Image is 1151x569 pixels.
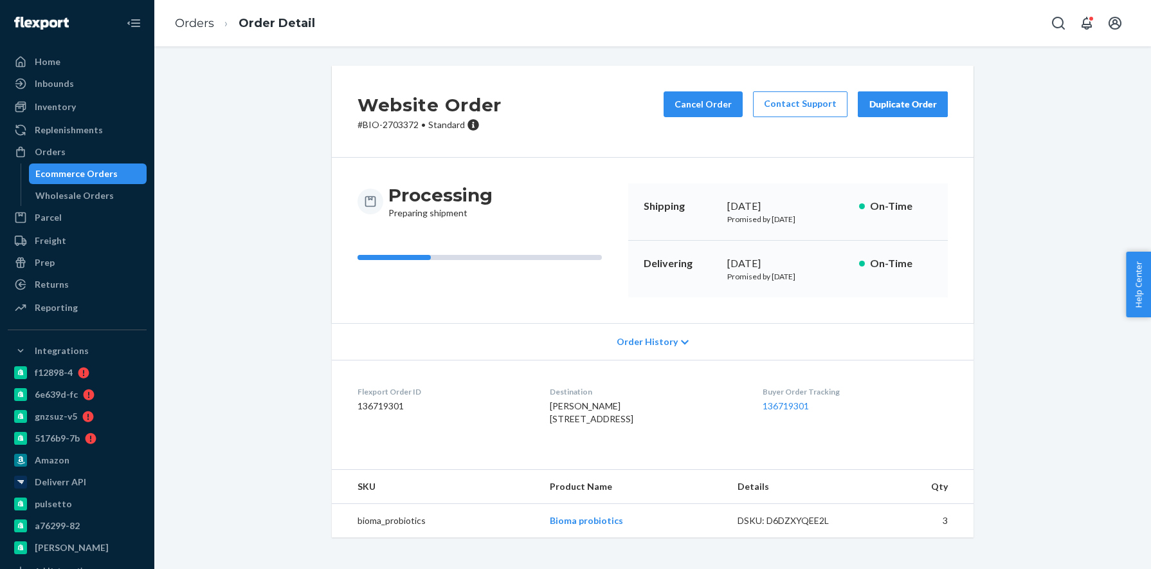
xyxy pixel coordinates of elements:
[35,256,55,269] div: Prep
[29,185,147,206] a: Wholesale Orders
[29,163,147,184] a: Ecommerce Orders
[35,519,80,532] div: a76299-82
[644,256,717,271] p: Delivering
[1102,10,1128,36] button: Open account menu
[868,504,974,538] td: 3
[8,494,147,514] a: pulsetto
[35,278,69,291] div: Returns
[870,256,932,271] p: On-Time
[35,234,66,247] div: Freight
[8,97,147,117] a: Inventory
[35,301,78,314] div: Reporting
[869,98,937,111] div: Duplicate Order
[8,340,147,361] button: Integrations
[332,470,539,504] th: SKU
[550,515,623,526] a: Bioma probiotics
[8,516,147,536] a: a76299-82
[35,454,69,467] div: Amazon
[239,16,315,30] a: Order Detail
[8,297,147,318] a: Reporting
[727,271,849,282] p: Promised by [DATE]
[421,119,426,130] span: •
[539,470,727,504] th: Product Name
[8,142,147,162] a: Orders
[428,119,465,130] span: Standard
[8,362,147,383] a: f12898-4
[753,91,847,117] a: Contact Support
[8,537,147,558] a: [PERSON_NAME]
[35,410,77,423] div: gnzsuz-v5
[35,124,103,136] div: Replenishments
[8,472,147,492] a: Deliverr API
[8,274,147,295] a: Returns
[358,400,529,413] dd: 136719301
[858,91,948,117] button: Duplicate Order
[763,386,948,397] dt: Buyer Order Tracking
[35,55,60,68] div: Home
[35,77,74,90] div: Inbounds
[35,145,66,158] div: Orders
[8,252,147,273] a: Prep
[35,366,73,379] div: f12898-4
[727,214,849,225] p: Promised by [DATE]
[388,183,493,219] div: Preparing shipment
[121,10,147,36] button: Close Navigation
[1074,10,1100,36] button: Open notifications
[763,400,809,411] a: 136719301
[1126,252,1151,317] button: Help Center
[8,51,147,72] a: Home
[664,91,743,117] button: Cancel Order
[8,450,147,471] a: Amazon
[8,406,147,427] a: gnzsuz-v5
[35,498,72,510] div: pulsetto
[35,476,86,489] div: Deliverr API
[8,73,147,94] a: Inbounds
[8,230,147,251] a: Freight
[727,470,869,504] th: Details
[332,504,539,538] td: bioma_probiotics
[35,344,89,357] div: Integrations
[738,514,858,527] div: DSKU: D6DZXYQEE2L
[727,256,849,271] div: [DATE]
[388,183,493,207] h3: Processing
[358,118,502,131] p: # BIO-2703372
[8,120,147,140] a: Replenishments
[35,189,114,202] div: Wholesale Orders
[35,388,78,401] div: 6e639d-fc
[617,335,678,348] span: Order History
[550,400,633,424] span: [PERSON_NAME] [STREET_ADDRESS]
[550,386,741,397] dt: Destination
[727,199,849,214] div: [DATE]
[870,199,932,214] p: On-Time
[8,384,147,405] a: 6e639d-fc
[868,470,974,504] th: Qty
[14,17,69,30] img: Flexport logo
[175,16,214,30] a: Orders
[8,207,147,228] a: Parcel
[8,428,147,449] a: 5176b9-7b
[35,100,76,113] div: Inventory
[165,5,325,42] ol: breadcrumbs
[35,211,62,224] div: Parcel
[35,541,109,554] div: [PERSON_NAME]
[35,167,118,180] div: Ecommerce Orders
[644,199,717,214] p: Shipping
[1046,10,1071,36] button: Open Search Box
[358,91,502,118] h2: Website Order
[358,386,529,397] dt: Flexport Order ID
[35,432,80,445] div: 5176b9-7b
